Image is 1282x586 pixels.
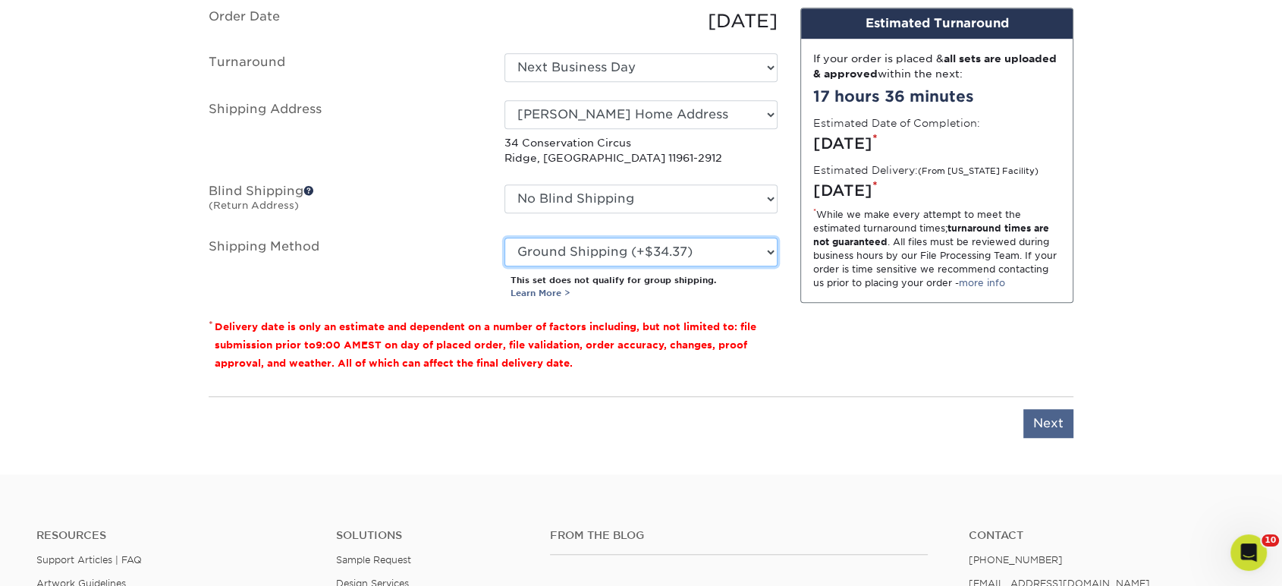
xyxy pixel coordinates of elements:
small: (From [US_STATE] Facility) [918,166,1038,176]
a: [PHONE_NUMBER] [969,554,1063,566]
span: 10 [1262,534,1279,547]
small: (Return Address) [209,200,299,211]
div: 17 hours 36 minutes [813,85,1060,108]
div: [DATE] [813,179,1060,202]
small: Delivery date is only an estimate and dependent on a number of factors including, but not limited... [215,321,756,369]
a: Contact [969,529,1246,542]
a: more info [959,277,1005,288]
label: Order Date [197,8,493,35]
h4: Resources [36,529,313,542]
label: Estimated Date of Completion: [813,115,980,131]
input: Next [1023,409,1073,438]
label: Shipping Address [197,100,493,166]
a: Learn More > [511,288,570,298]
label: Blind Shipping [197,184,493,219]
div: While we make every attempt to meet the estimated turnaround times; . All files must be reviewed ... [813,208,1060,290]
label: Estimated Delivery: [813,162,1038,178]
iframe: Intercom live chat [1230,534,1267,571]
a: Sample Request [336,554,411,566]
label: Turnaround [197,53,493,82]
h4: From the Blog [550,529,929,542]
h4: Solutions [336,529,527,542]
div: Estimated Turnaround [801,8,1073,39]
p: 34 Conservation Circus Ridge, [GEOGRAPHIC_DATA] 11961-2912 [504,135,778,166]
div: [DATE] [493,8,789,35]
label: Shipping Method [197,238,493,300]
div: [DATE] [813,132,1060,155]
p: This set does not qualify for group shipping. [511,274,778,300]
strong: turnaround times are not guaranteed [813,222,1049,247]
div: If your order is placed & within the next: [813,51,1060,82]
span: 9:00 AM [316,339,361,351]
